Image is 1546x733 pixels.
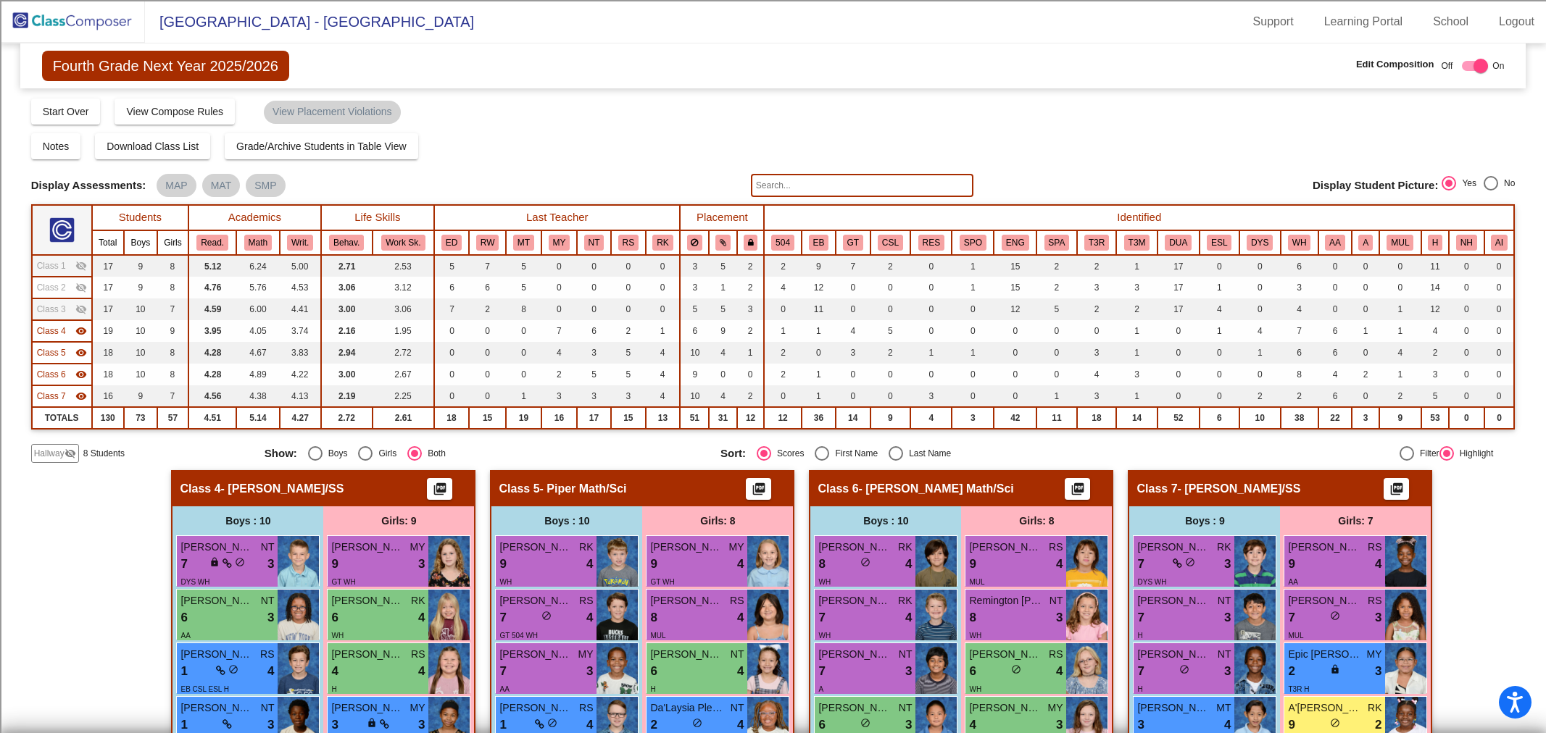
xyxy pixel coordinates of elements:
button: Start Over [31,99,101,125]
td: 1 [1116,320,1157,342]
mat-chip: SMP [246,174,285,197]
td: 6.24 [236,255,280,277]
td: Hidden teacher - Piper Math/Sci [32,342,92,364]
td: 9 [124,255,157,277]
th: ESL Pull-Out [1200,230,1239,255]
td: 4.05 [236,320,280,342]
th: Rebecca Wilshire [469,230,506,255]
th: Academics [188,205,320,230]
td: 2.16 [321,320,373,342]
button: SPO [960,235,986,251]
td: 8 [157,255,188,277]
td: 7 [157,298,188,320]
span: On [1492,59,1504,72]
button: Math [244,235,272,251]
td: 5 [680,298,709,320]
button: Print Students Details [427,478,452,500]
button: ED [441,235,462,251]
td: 6 [469,277,506,298]
mat-icon: picture_as_pdf [431,482,449,502]
td: 3.06 [373,298,434,320]
button: RK [652,235,673,251]
th: Margarita Tran [506,230,541,255]
td: 0 [469,320,506,342]
td: Hidden teacher - Stroud ELA/SS [32,320,92,342]
td: 6 [434,277,469,298]
td: 0 [1318,255,1352,277]
mat-icon: picture_as_pdf [750,482,768,502]
td: 2 [469,298,506,320]
button: Grade/Archive Students in Table View [225,133,418,159]
td: 6 [1281,342,1318,364]
td: 3.83 [280,342,321,364]
div: No [1498,177,1515,190]
button: Notes [31,133,81,159]
td: 0 [910,320,952,342]
td: 0 [541,255,577,277]
td: 0 [1379,255,1421,277]
td: 5 [506,277,541,298]
td: 9 [802,255,836,277]
td: 6 [1318,320,1352,342]
td: 0 [910,298,952,320]
td: 10 [124,342,157,364]
td: 0 [1077,320,1117,342]
button: CSL [878,235,903,251]
td: 11 [1421,255,1449,277]
td: 17 [92,255,124,277]
td: 0 [1158,342,1200,364]
td: 0 [1484,277,1515,298]
td: 0 [1484,255,1515,277]
mat-icon: visibility_off [75,303,87,315]
input: Search... [751,174,973,197]
td: 0 [994,342,1036,364]
td: 2.94 [321,342,373,364]
td: 1 [1352,320,1379,342]
td: 2 [764,255,802,277]
td: 0 [611,277,646,298]
td: 3 [1116,277,1157,298]
td: 0 [434,342,469,364]
th: Dyslexia [1239,230,1281,255]
th: Estefania Diaz Olvera [434,230,469,255]
th: Tier 3 Reading Intervention [1077,230,1117,255]
button: NH [1456,235,1477,251]
button: T3M [1124,235,1150,251]
td: 17 [92,277,124,298]
td: 3 [680,255,709,277]
td: 1 [646,320,681,342]
button: 504 [771,235,794,251]
td: 1 [910,342,952,364]
td: 15 [994,277,1036,298]
td: 15 [994,255,1036,277]
td: 4 [1239,320,1281,342]
td: 6 [680,320,709,342]
th: Last Teacher [434,205,680,230]
td: 4 [1421,320,1449,342]
td: 7 [541,320,577,342]
td: 5 [611,342,646,364]
td: 19 [92,320,124,342]
td: 3 [1281,277,1318,298]
td: 4 [709,342,737,364]
button: H [1428,235,1442,251]
td: 1 [1116,342,1157,364]
td: 1 [952,342,994,364]
td: 7 [469,255,506,277]
td: 9 [157,320,188,342]
td: 3 [836,342,870,364]
th: Native Hawaiian [1449,230,1484,255]
span: Start Over [43,106,89,117]
button: Work Sk. [381,235,425,251]
td: 0 [611,255,646,277]
button: MT [513,235,534,251]
button: DYS [1247,235,1273,251]
th: Students [92,205,189,230]
td: 17 [1158,277,1200,298]
button: AI [1491,235,1508,251]
td: 3 [680,277,709,298]
td: 0 [952,298,994,320]
td: 3.06 [321,277,373,298]
td: 1 [952,277,994,298]
button: NT [584,235,604,251]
